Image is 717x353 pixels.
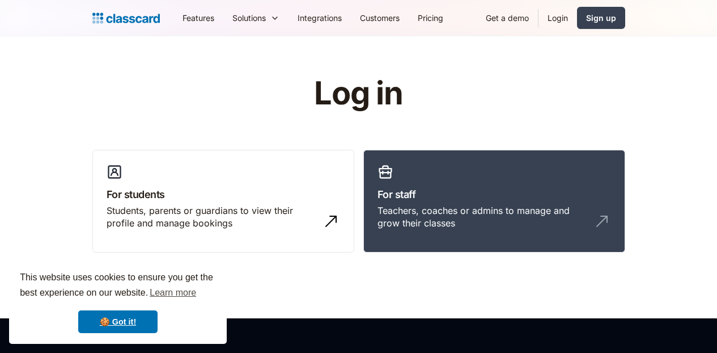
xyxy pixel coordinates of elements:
[409,5,452,31] a: Pricing
[92,150,354,253] a: For studentsStudents, parents or guardians to view their profile and manage bookings
[232,12,266,24] div: Solutions
[351,5,409,31] a: Customers
[9,260,227,344] div: cookieconsent
[377,187,611,202] h3: For staff
[78,310,158,333] a: dismiss cookie message
[92,10,160,26] a: home
[107,204,317,230] div: Students, parents or guardians to view their profile and manage bookings
[179,76,538,111] h1: Log in
[577,7,625,29] a: Sign up
[148,284,198,301] a: learn more about cookies
[586,12,616,24] div: Sign up
[173,5,223,31] a: Features
[477,5,538,31] a: Get a demo
[363,150,625,253] a: For staffTeachers, coaches or admins to manage and grow their classes
[289,5,351,31] a: Integrations
[538,5,577,31] a: Login
[377,204,588,230] div: Teachers, coaches or admins to manage and grow their classes
[223,5,289,31] div: Solutions
[107,187,340,202] h3: For students
[20,271,216,301] span: This website uses cookies to ensure you get the best experience on our website.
